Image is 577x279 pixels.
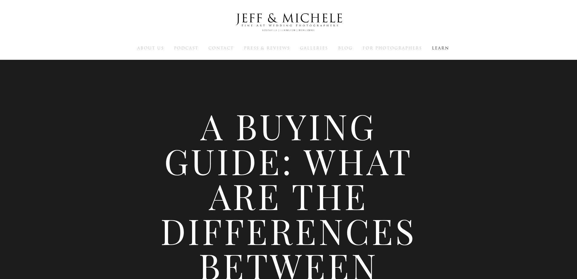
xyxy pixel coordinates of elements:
[300,45,328,51] a: Galleries
[174,45,198,51] a: Podcast
[432,45,449,51] a: Learn
[363,45,422,51] a: For Photographers
[228,8,349,37] img: Louisville Wedding Photographers - Jeff & Michele Wedding Photographers
[244,45,290,51] a: Press & Reviews
[338,45,353,51] a: Blog
[208,45,234,51] a: Contact
[137,45,164,51] a: About Us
